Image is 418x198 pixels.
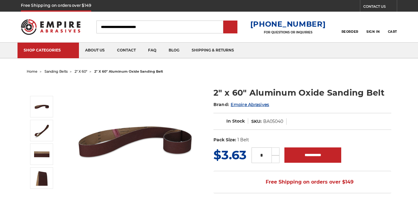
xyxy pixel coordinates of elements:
a: about us [79,43,111,58]
a: CONTACT US [363,3,397,12]
input: Submit [224,21,236,33]
span: In Stock [226,118,245,124]
img: 2" x 60" - Aluminum Oxide Sanding Belt [34,170,49,186]
dt: SKU: [251,118,262,125]
div: SHOP CATEGORIES [24,48,73,52]
span: Free Shipping on orders over $149 [251,176,354,188]
h1: 2" x 60" Aluminum Oxide Sanding Belt [213,87,391,99]
span: $3.63 [213,147,247,162]
a: Cart [388,20,397,34]
a: sanding belts [45,69,68,74]
img: 2" x 60" AOX Sanding Belt [34,147,49,162]
img: Empire Abrasives [21,15,80,39]
span: Reorder [342,30,358,34]
span: Sign In [366,30,380,34]
a: [PHONE_NUMBER] [250,20,326,29]
a: Empire Abrasives [231,102,269,107]
a: 2" x 60" [75,69,87,74]
a: Reorder [342,20,358,33]
a: shipping & returns [186,43,240,58]
p: FOR QUESTIONS OR INQUIRIES [250,30,326,34]
a: contact [111,43,142,58]
dd: 1 Belt [237,137,249,143]
img: 2" x 60" Aluminum Oxide Sanding Belt [34,123,49,138]
span: 2" x 60" aluminum oxide sanding belt [94,69,163,74]
a: home [27,69,37,74]
dt: Pack Size: [213,137,236,143]
a: faq [142,43,162,58]
span: Brand: [213,102,229,107]
img: 2" x 60" Aluminum Oxide Pipe Sanding Belt [34,99,49,114]
span: Cart [388,30,397,34]
a: blog [162,43,186,58]
dd: BA05040 [263,118,283,125]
